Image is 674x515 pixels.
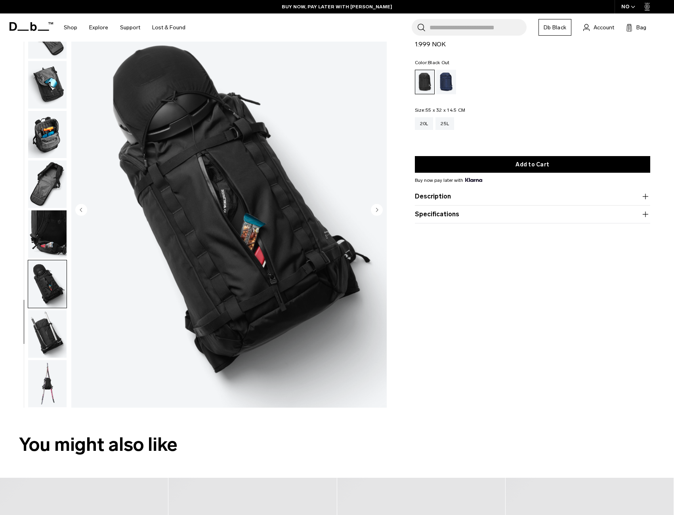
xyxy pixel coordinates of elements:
button: Specifications [415,210,650,219]
a: Explore [89,13,108,42]
a: Support [120,13,140,42]
a: Shop [64,13,77,42]
img: Backcountry Backpack 25L Black Out [28,360,67,408]
img: Backcountry Backpack 25L Black Out [28,260,67,308]
button: Description [415,192,650,201]
legend: Color: [415,60,450,65]
button: Add to Cart [415,156,650,173]
img: Backcountry Backpack 25L Black Out [28,210,67,258]
button: Bag [626,23,646,32]
a: 20L [415,117,433,130]
h2: You might also like [19,431,655,459]
nav: Main Navigation [58,13,191,42]
span: Buy now pay later with [415,177,482,184]
a: Blue Hour [436,70,456,94]
span: Account [594,23,614,32]
img: Backcountry Backpack 25L Black Out [28,111,67,158]
span: Black Out [428,60,449,65]
span: 1.999 NOK [415,40,446,48]
a: 25L [435,117,454,130]
img: Backcountry Backpack 25L Black Out [71,14,387,408]
button: Backcountry Backpack 25L Black Out [28,160,67,208]
a: Account [583,23,614,32]
button: Previous slide [75,204,87,217]
a: Lost & Found [152,13,185,42]
button: Next slide [371,204,383,217]
a: Black Out [415,70,435,94]
a: Db Black [538,19,571,36]
img: {"height" => 20, "alt" => "Klarna"} [465,178,482,182]
img: Backcountry Backpack 25L Black Out [28,310,67,358]
li: 10 / 12 [71,14,387,408]
span: 55 x 32 x 14.5 CM [426,107,465,113]
legend: Size: [415,108,466,113]
img: Backcountry Backpack 25L Black Out [28,160,67,208]
a: BUY NOW, PAY LATER WITH [PERSON_NAME] [282,3,392,10]
img: Backcountry Backpack 25L Black Out [28,61,67,109]
span: Bag [636,23,646,32]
